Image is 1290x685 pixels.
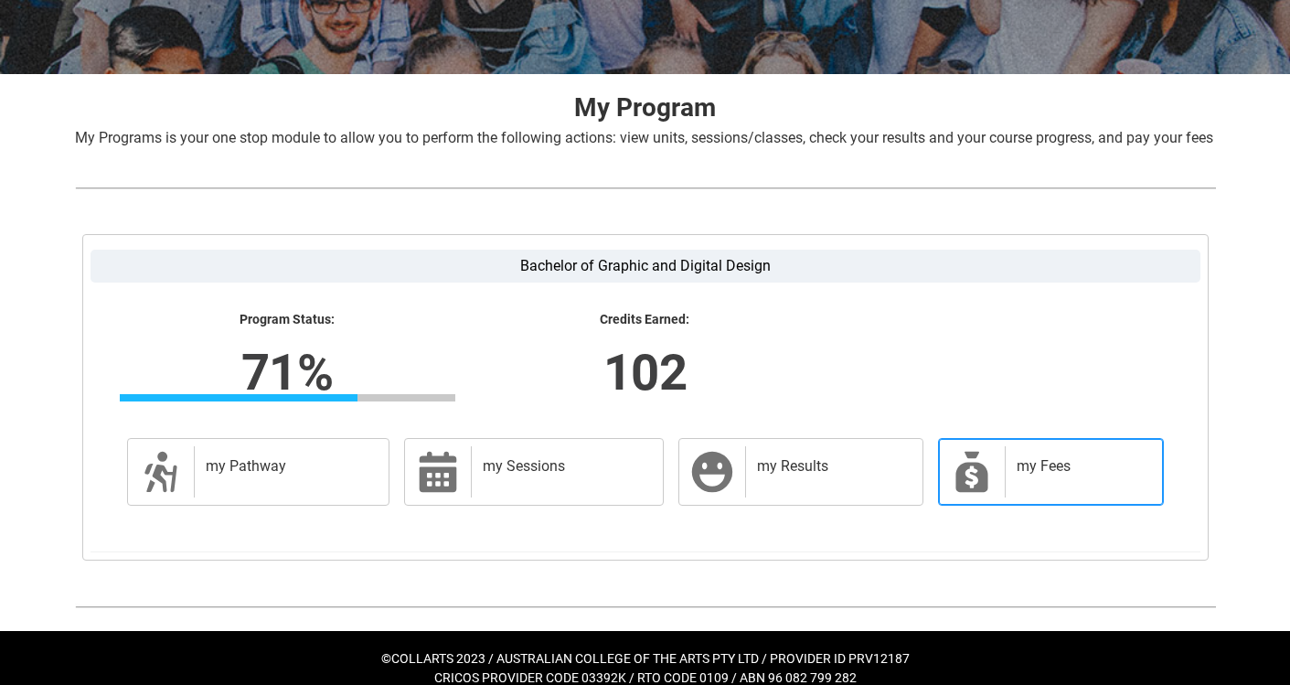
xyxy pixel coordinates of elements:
span: My Programs is your one stop module to allow you to perform the following actions: view units, se... [75,129,1213,146]
img: REDU_GREY_LINE [75,597,1216,616]
label: Bachelor of Graphic and Digital Design [91,250,1200,283]
a: my Results [678,438,922,506]
lightning-formatted-number: 102 [359,335,930,410]
h2: my Sessions [483,457,645,476]
h2: my Pathway [206,457,371,476]
h2: my Results [757,457,903,476]
img: REDU_GREY_LINE [75,178,1216,198]
div: Progress Bar [120,394,455,401]
a: my Pathway [127,438,390,506]
lightning-formatted-number: 71% [2,335,572,410]
lightning-formatted-text: Program Status: [120,312,455,328]
a: my Fees [938,438,1164,506]
a: my Sessions [404,438,664,506]
lightning-formatted-text: Credits Earned: [477,312,813,328]
h2: my Fees [1017,457,1145,476]
span: Description of icon when needed [139,450,183,494]
span: My Payments [950,450,994,494]
strong: My Program [574,92,716,123]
